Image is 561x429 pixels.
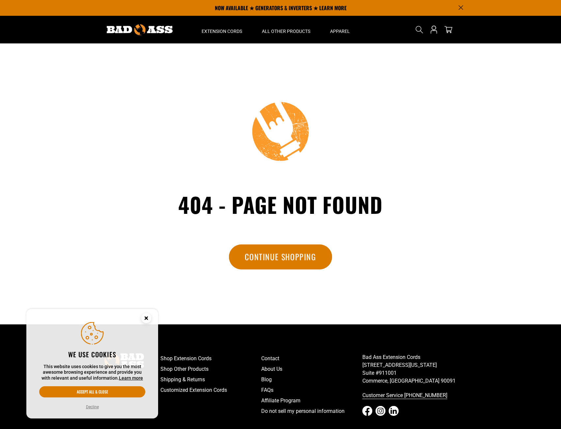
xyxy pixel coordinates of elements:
a: Shipping & Returns [160,374,262,385]
button: Accept all & close [39,386,145,397]
a: Continue Shopping [229,244,332,269]
summary: Search [414,24,425,35]
a: Affiliate Program [261,395,362,406]
a: Contact [261,353,362,364]
button: Decline [84,404,101,410]
a: Learn more [119,375,143,381]
summary: Extension Cords [192,16,252,43]
summary: All Other Products [252,16,320,43]
span: Apparel [330,28,350,34]
a: Shop Other Products [160,364,262,374]
span: All Other Products [262,28,310,34]
a: Blog [261,374,362,385]
p: Bad Ass Extension Cords [STREET_ADDRESS][US_STATE] Suite #911001 Commerce, [GEOGRAPHIC_DATA] 90091 [362,353,463,385]
h2: We use cookies [39,350,145,359]
a: Do not sell my personal information [261,406,362,416]
p: This website uses cookies to give you the most awesome browsing experience and provide you with r... [39,364,145,381]
aside: Cookie Consent [26,309,158,419]
a: About Us [261,364,362,374]
a: Customer Service [PHONE_NUMBER] [362,390,463,401]
a: Customized Extension Cords [160,385,262,395]
summary: Apparel [320,16,360,43]
a: FAQs [261,385,362,395]
a: Shop Extension Cords [160,353,262,364]
img: Bad Ass Extension Cords [107,24,173,35]
span: Extension Cords [202,28,242,34]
